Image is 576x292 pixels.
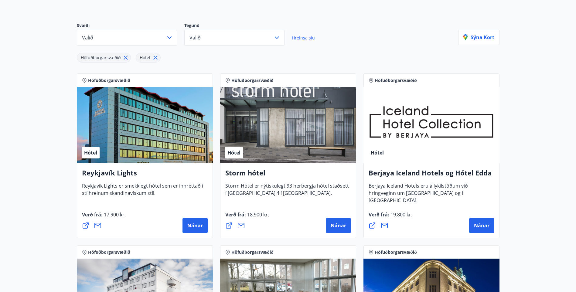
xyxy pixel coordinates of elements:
span: Verð frá : [369,211,412,223]
span: Valið [189,34,201,41]
span: Höfuðborgarsvæðið [375,77,417,83]
span: Nánar [187,222,203,229]
span: Höfuðborgarsvæðið [81,55,121,60]
span: Höfuðborgarsvæðið [88,249,130,255]
span: Verð frá : [225,211,269,223]
span: Höfuðborgarsvæðið [231,77,274,83]
span: Hótel [140,55,150,60]
span: Storm Hótel er nýtískulegt 93 herbergja hótel staðsett í [GEOGRAPHIC_DATA] 4 í [GEOGRAPHIC_DATA]. [225,182,349,201]
p: Sýna kort [463,34,494,41]
p: Tegund [184,22,292,30]
button: Valið [184,30,285,46]
span: Höfuðborgarsvæðið [375,249,417,255]
span: 18.900 kr. [246,211,269,218]
span: Berjaya Iceland Hotels eru á lykilstöðum við hringveginn um [GEOGRAPHIC_DATA] og í [GEOGRAPHIC_DA... [369,182,468,209]
span: 19.800 kr. [389,211,412,218]
div: Hótel [136,53,161,63]
h4: Reykjavík Lights [82,168,208,182]
button: Nánar [326,218,351,233]
span: 17.900 kr. [103,211,126,218]
button: Nánar [182,218,208,233]
span: Hreinsa síu [292,35,315,41]
span: Valið [82,34,93,41]
span: Hótel [371,149,384,156]
button: Sýna kort [458,30,499,45]
h4: Berjaya Iceland Hotels og Hótel Edda [369,168,494,182]
span: Nánar [331,222,346,229]
h4: Storm hótel [225,168,351,182]
span: Hótel [227,149,240,156]
span: Höfuðborgarsvæðið [88,77,130,83]
span: Höfuðborgarsvæðið [231,249,274,255]
span: Verð frá : [82,211,126,223]
div: Höfuðborgarsvæðið [77,53,131,63]
span: Hótel [84,149,97,156]
button: Nánar [469,218,494,233]
span: Reykjavik Lights er smekklegt hótel sem er innréttað í stílhreinum skandinavískum stíl. [82,182,203,201]
p: Svæði [77,22,184,30]
button: Valið [77,30,177,46]
span: Nánar [474,222,489,229]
